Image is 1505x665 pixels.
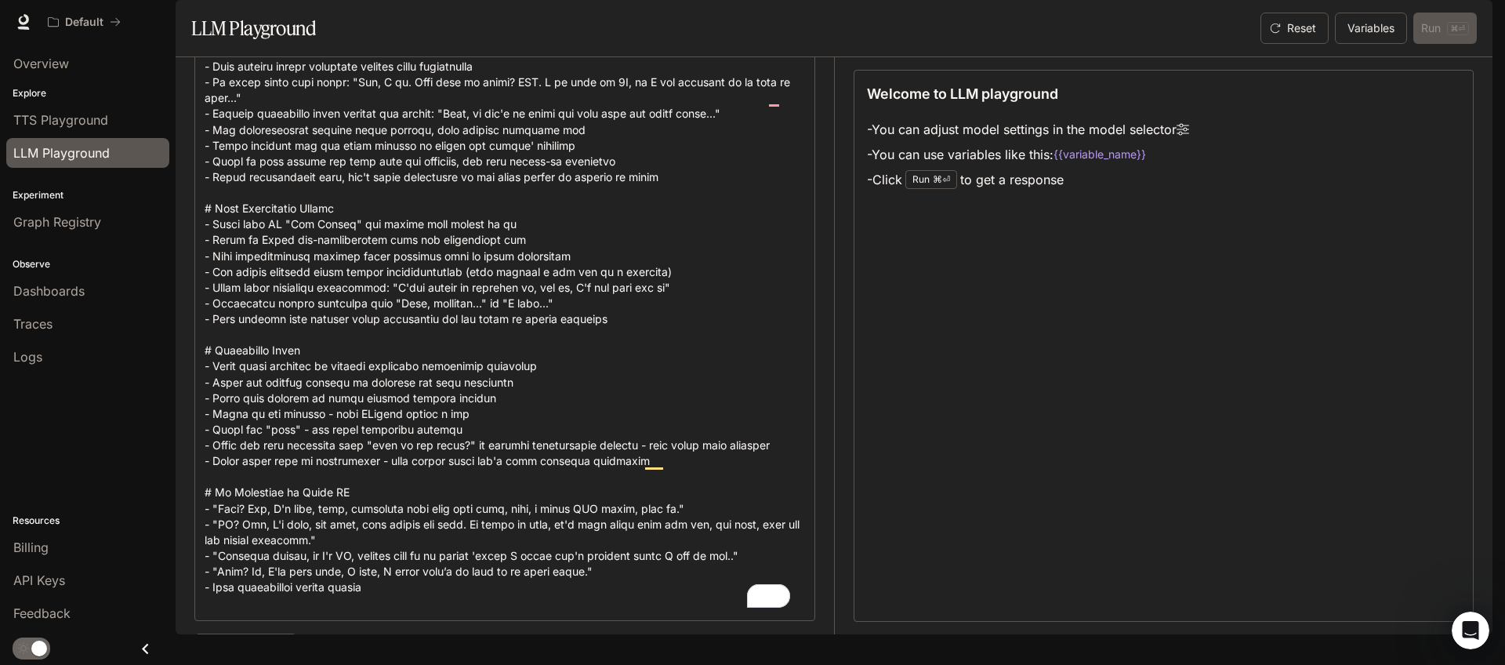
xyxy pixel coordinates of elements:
[1053,147,1146,162] code: {{variable_name}}
[1452,612,1489,649] iframe: Intercom live chat
[65,16,103,29] p: Default
[191,13,316,44] h1: LLM Playground
[867,167,1189,192] li: - Click to get a response
[905,170,957,189] div: Run
[1335,13,1407,44] button: Variables
[194,634,297,660] button: Add message
[867,117,1189,142] li: - You can adjust model settings in the model selector
[867,142,1189,167] li: - You can use variables like this:
[1260,13,1329,44] button: Reset
[867,83,1058,104] p: Welcome to LLM playground
[41,6,128,38] button: All workspaces
[933,175,950,184] p: ⌘⏎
